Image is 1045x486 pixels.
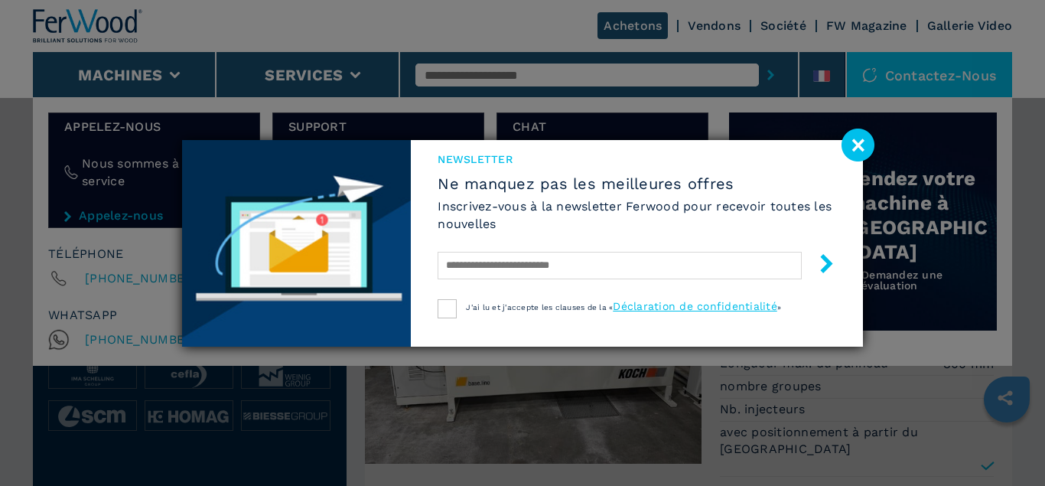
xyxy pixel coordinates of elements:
[613,300,777,312] a: Déclaration de confidentialité
[777,303,781,311] span: »
[438,197,836,233] h6: Inscrivez-vous à la newsletter Ferwood pour recevoir toutes les nouvelles
[182,140,411,347] img: Newsletter image
[466,303,613,311] span: J'ai lu et j'accepte les clauses de la «
[802,248,836,284] button: submit-button
[438,175,836,193] span: Ne manquez pas les meilleures offres
[438,152,836,167] span: Newsletter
